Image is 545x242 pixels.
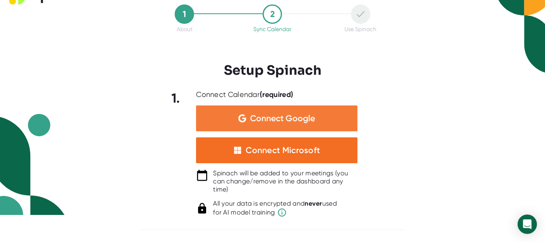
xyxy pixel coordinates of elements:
span: Connect Google [250,114,315,122]
div: All your data is encrypted and used [213,200,337,217]
div: 1 [175,4,194,24]
span: for AI model training [213,208,337,217]
img: Aehbyd4JwY73AAAAAElFTkSuQmCC [238,114,246,122]
b: (required) [260,90,293,99]
img: microsoft-white-squares.05348b22b8389b597c576c3b9d3cf43b.svg [234,146,242,154]
div: Spinach will be added to your meetings (you can change/remove in the dashboard any time) [213,169,357,194]
div: Open Intercom Messenger [518,215,537,234]
div: Use Spinach [345,26,376,32]
div: About [177,26,192,32]
h3: Setup Spinach [224,63,322,78]
div: Connect Microsoft [246,145,320,156]
div: 2 [263,4,282,24]
div: Sync Calendar [253,26,291,32]
b: 1. [171,90,180,106]
div: Connect Calendar [196,90,293,99]
b: never [305,200,322,207]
